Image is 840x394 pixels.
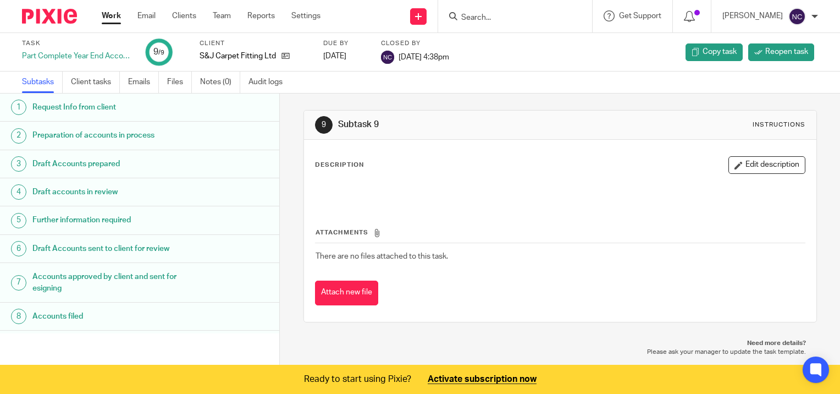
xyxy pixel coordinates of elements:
[11,241,26,256] div: 6
[460,13,559,23] input: Search
[788,8,806,25] img: svg%3E
[381,39,449,48] label: Closed by
[315,161,364,169] p: Description
[137,10,156,21] a: Email
[22,72,63,93] a: Subtasks
[32,212,190,228] h1: Further information required
[11,275,26,291] div: 7
[316,229,368,236] span: Attachments
[314,339,806,348] p: Need more details?
[32,156,190,172] h1: Draft Accounts prepared
[323,51,367,62] div: [DATE]
[32,184,190,200] h1: Draft accounts in review
[338,119,583,130] h1: Subtask 9
[703,46,737,57] span: Copy task
[315,116,333,134] div: 9
[32,240,190,257] h1: Draft Accounts sent to client for review
[316,253,448,260] span: There are no files attached to this task.
[172,10,196,21] a: Clients
[291,10,320,21] a: Settings
[315,281,378,305] button: Attach new file
[11,213,26,228] div: 5
[765,46,808,57] span: Reopen task
[248,72,291,93] a: Audit logs
[200,39,310,48] label: Client
[71,72,120,93] a: Client tasks
[753,121,805,129] div: Instructions
[158,50,164,56] small: /9
[22,39,132,48] label: Task
[399,53,449,61] span: [DATE] 4:38pm
[11,309,26,324] div: 8
[381,51,394,64] img: svg%3E
[11,156,26,172] div: 3
[11,100,26,115] div: 1
[32,99,190,116] h1: Request Info from client
[32,127,190,144] h1: Preparation of accounts in process
[22,51,132,62] div: Part Complete Year End Accounts
[32,308,190,325] h1: Accounts filed
[728,156,805,174] button: Edit description
[200,72,240,93] a: Notes (0)
[153,46,164,58] div: 9
[314,348,806,357] p: Please ask your manager to update the task template.
[11,184,26,200] div: 4
[167,72,192,93] a: Files
[200,51,276,62] p: S&J Carpet Fitting Ltd
[722,10,783,21] p: [PERSON_NAME]
[748,43,814,61] a: Reopen task
[128,72,159,93] a: Emails
[686,43,743,61] a: Copy task
[323,39,367,48] label: Due by
[11,128,26,144] div: 2
[22,9,77,24] img: Pixie
[619,12,661,20] span: Get Support
[213,10,231,21] a: Team
[32,269,190,297] h1: Accounts approved by client and sent for esigning
[102,10,121,21] a: Work
[247,10,275,21] a: Reports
